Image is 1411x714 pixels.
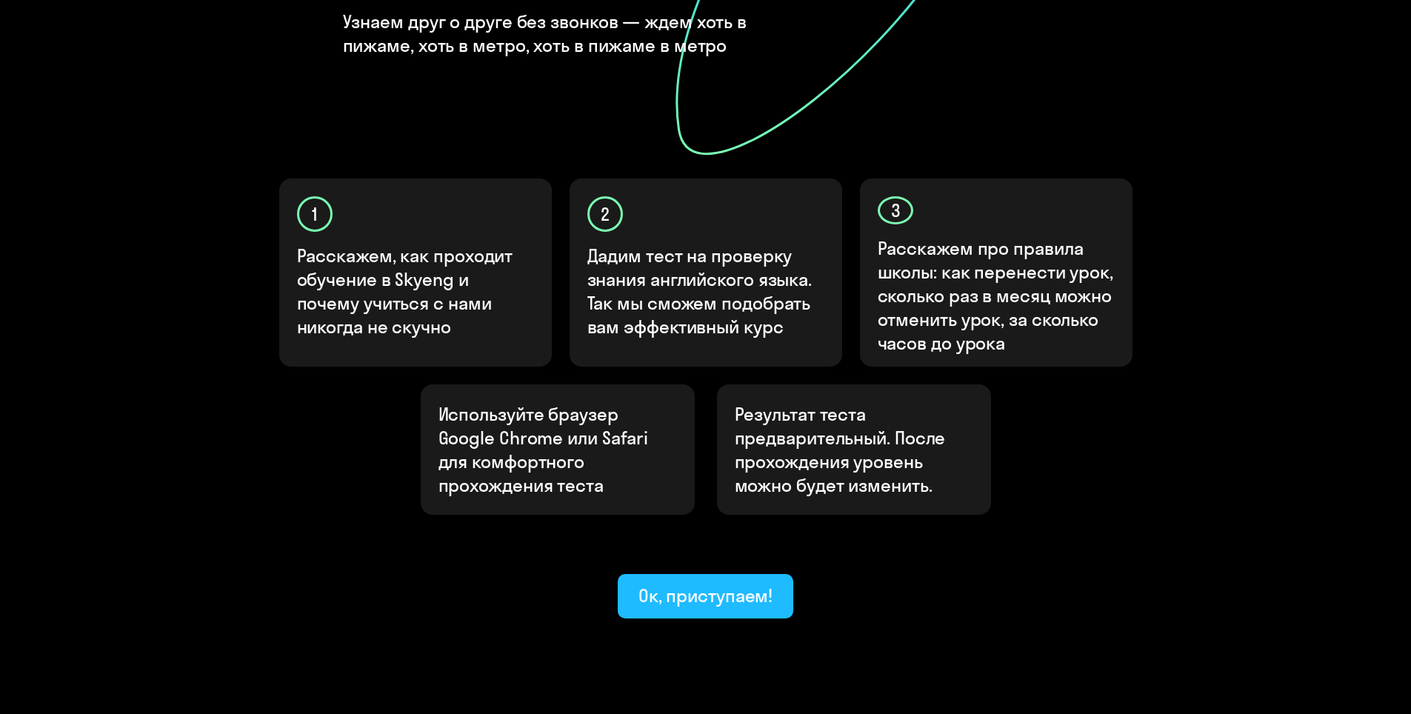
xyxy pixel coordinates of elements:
p: Расскажем, как проходит обучение в Skyeng и почему учиться с нами никогда не скучно [297,244,536,338]
p: Дадим тест на проверку знания английского языка. Так мы сможем подобрать вам эффективный курс [587,244,826,338]
h4: Узнаем друг о друге без звонков — ждем хоть в пижаме, хоть в метро, хоть в пижаме в метро [343,10,821,57]
p: Используйте браузер Google Chrome или Safari для комфортного прохождения теста [438,402,677,497]
div: 3 [878,196,913,224]
p: Результат теста предварительный. После прохождения уровень можно будет изменить. [735,402,973,497]
div: 2 [587,196,623,232]
div: 1 [297,196,333,232]
button: Ок, приступаем! [618,574,794,618]
div: Ок, приступаем! [638,584,773,607]
p: Расскажем про правила школы: как перенести урок, сколько раз в месяц можно отменить урок, за скол... [878,236,1116,355]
